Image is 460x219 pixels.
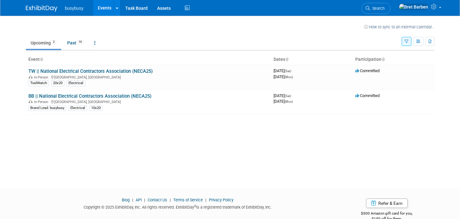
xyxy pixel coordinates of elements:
[28,93,151,99] a: BB || National Electrical Contractors Association (NECA25)
[28,105,66,111] div: Brand Lead: busybusy
[40,57,43,62] a: Sort by Event Name
[65,6,84,11] span: busybusy
[204,198,208,202] span: |
[26,37,61,49] a: Upcoming2
[292,93,293,98] span: -
[370,6,385,11] span: Search
[366,199,408,208] a: Refer & Earn
[285,69,291,73] span: (Sat)
[355,68,380,73] span: Committed
[28,68,153,74] a: TW || National Electrical Contractors Association (NECA25)
[51,40,56,44] span: 2
[285,94,291,98] span: (Sat)
[28,99,268,104] div: [GEOGRAPHIC_DATA], [GEOGRAPHIC_DATA]
[26,54,271,65] th: Event
[194,205,196,208] sup: ®
[34,100,50,104] span: In-Person
[28,80,49,86] div: ToolWatch
[67,80,85,86] div: Electrical
[362,3,391,14] a: Search
[364,25,434,29] a: How to sync to an external calendar...
[381,57,385,62] a: Sort by Participation Type
[136,198,142,202] a: API
[274,68,293,73] span: [DATE]
[271,54,353,65] th: Dates
[77,40,84,44] span: 19
[148,198,167,202] a: Contact Us
[285,75,293,79] span: (Mon)
[399,3,428,10] img: Bret Barben
[28,74,268,79] div: [GEOGRAPHIC_DATA], [GEOGRAPHIC_DATA]
[131,198,135,202] span: |
[51,80,64,86] div: 20x20
[353,54,434,65] th: Participation
[209,198,233,202] a: Privacy Policy
[34,75,50,79] span: In-Person
[292,68,293,73] span: -
[355,93,380,98] span: Committed
[274,93,293,98] span: [DATE]
[89,105,103,111] div: 10x20
[285,57,288,62] a: Sort by Start Date
[122,198,130,202] a: Blog
[173,198,203,202] a: Terms of Service
[274,99,293,104] span: [DATE]
[168,198,172,202] span: |
[68,105,87,111] div: Electrical
[285,100,293,103] span: (Mon)
[274,74,293,79] span: [DATE]
[62,37,88,49] a: Past19
[29,100,32,103] img: In-Person Event
[26,203,330,210] div: Copyright © 2025 ExhibitDay, Inc. All rights reserved. ExhibitDay is a registered trademark of Ex...
[29,75,32,78] img: In-Person Event
[143,198,147,202] span: |
[26,5,57,12] img: ExhibitDay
